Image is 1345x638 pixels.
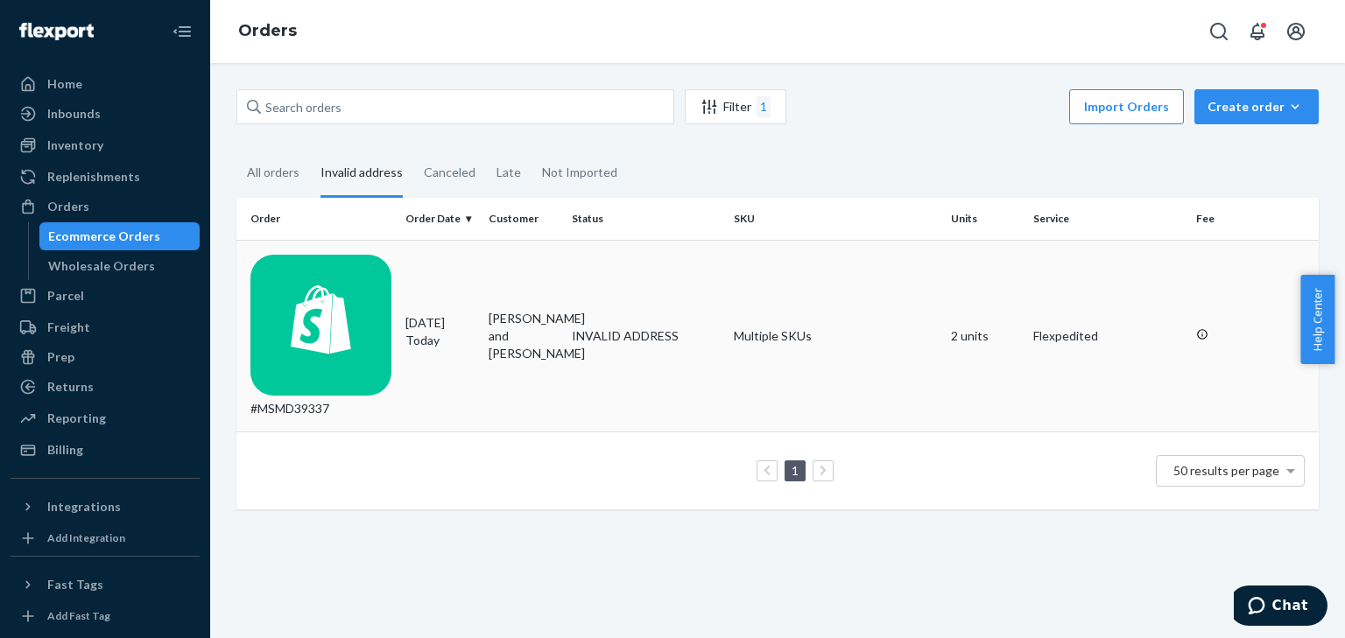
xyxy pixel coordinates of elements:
div: Not Imported [542,150,617,195]
button: Fast Tags [11,571,200,599]
div: Inventory [47,137,103,154]
a: Add Fast Tag [11,606,200,627]
div: All orders [247,150,299,195]
div: Invalid address [320,150,403,198]
div: Billing [47,441,83,459]
a: Inbounds [11,100,200,128]
button: Close Navigation [165,14,200,49]
a: Page 1 is your current page [788,463,802,478]
a: Parcel [11,282,200,310]
div: Freight [47,319,90,336]
a: Replenishments [11,163,200,191]
div: 1 [757,96,771,117]
div: Inbounds [47,105,101,123]
div: Parcel [47,287,84,305]
a: Orders [238,21,297,40]
div: Reporting [47,410,106,427]
p: Flexpedited [1033,327,1181,345]
div: [DATE] [405,314,475,349]
div: Orders [47,198,89,215]
button: Open Search Box [1201,14,1236,49]
th: Units [944,198,1027,240]
div: #MSMD39337 [250,255,391,417]
div: INVALID ADDRESS [572,327,720,345]
button: Filter [685,89,786,124]
img: Flexport logo [19,23,94,40]
div: Prep [47,348,74,366]
div: Late [496,150,521,195]
button: Open notifications [1240,14,1275,49]
a: Orders [11,193,200,221]
input: Search orders [236,89,674,124]
a: Returns [11,373,200,401]
div: Customer [489,211,558,226]
a: Billing [11,436,200,464]
div: Ecommerce Orders [48,228,160,245]
a: Prep [11,343,200,371]
div: Fast Tags [47,576,103,593]
button: Help Center [1300,275,1334,364]
a: Freight [11,313,200,341]
iframe: Opens a widget where you can chat to one of our agents [1234,585,1327,629]
td: 2 units [944,240,1027,431]
ol: breadcrumbs [224,6,311,57]
p: Today [405,332,475,349]
th: Order Date [398,198,482,240]
a: Inventory [11,131,200,159]
div: Wholesale Orders [48,257,155,275]
th: Fee [1189,198,1319,240]
div: Add Fast Tag [47,608,110,623]
a: Reporting [11,404,200,432]
div: Home [47,75,82,93]
div: Replenishments [47,168,140,186]
div: Add Integration [47,530,125,545]
div: Integrations [47,498,121,515]
td: Multiple SKUs [727,240,943,431]
th: SKU [727,198,943,240]
button: Import Orders [1069,89,1184,124]
div: Create order [1208,98,1306,116]
td: [PERSON_NAME] and [PERSON_NAME] [482,240,565,431]
button: Open account menu [1278,14,1313,49]
th: Status [565,198,727,240]
a: Wholesale Orders [39,252,201,280]
div: Filter [686,96,785,117]
div: Canceled [424,150,475,195]
button: Create order [1194,89,1319,124]
a: Ecommerce Orders [39,222,201,250]
span: 50 results per page [1173,463,1279,478]
a: Home [11,70,200,98]
div: Returns [47,378,94,396]
a: Add Integration [11,528,200,549]
th: Order [236,198,398,240]
button: Integrations [11,493,200,521]
th: Service [1026,198,1188,240]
